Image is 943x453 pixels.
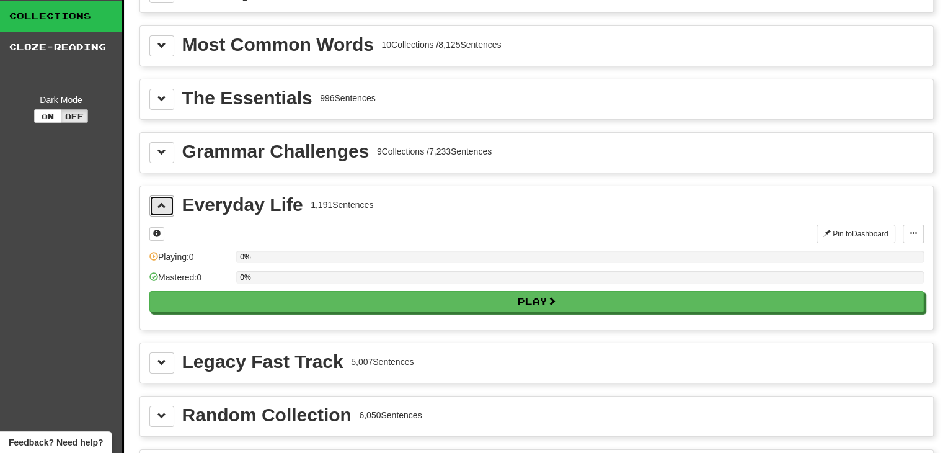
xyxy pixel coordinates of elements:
div: Playing: 0 [149,251,230,271]
div: Most Common Words [182,35,374,54]
div: Mastered: 0 [149,271,230,292]
div: Grammar Challenges [182,142,370,161]
button: Off [61,109,88,123]
button: Pin toDashboard [817,225,895,243]
div: 6,050 Sentences [359,409,422,421]
div: Dark Mode [9,94,113,106]
div: The Essentials [182,89,312,107]
div: 996 Sentences [320,92,376,104]
div: 9 Collections / 7,233 Sentences [377,145,492,158]
div: Legacy Fast Track [182,352,343,371]
div: Random Collection [182,406,352,424]
div: 5,007 Sentences [351,356,414,368]
button: On [34,109,61,123]
span: Open feedback widget [9,436,103,449]
div: 1,191 Sentences [311,199,373,211]
div: Everyday Life [182,195,303,214]
button: Play [149,291,924,312]
div: 10 Collections / 8,125 Sentences [381,38,501,51]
